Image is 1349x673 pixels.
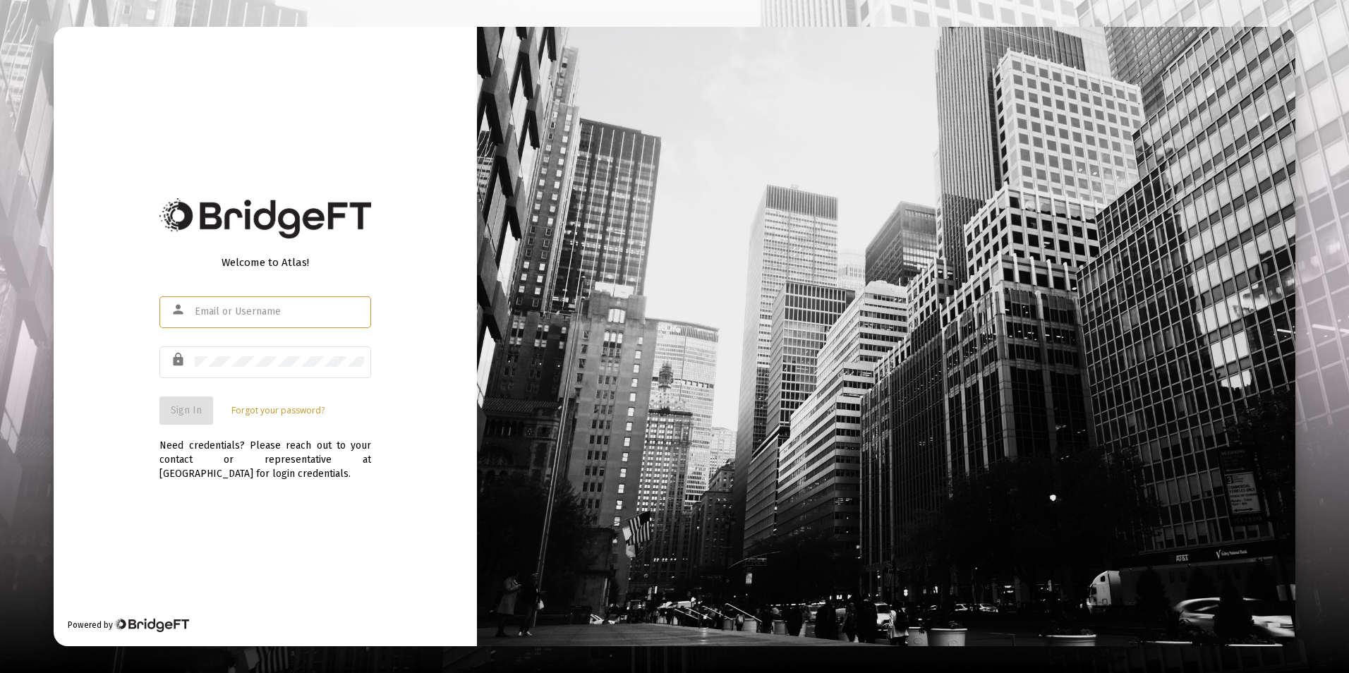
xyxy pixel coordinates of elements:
[159,396,213,425] button: Sign In
[159,198,371,238] img: Bridge Financial Technology Logo
[171,301,188,318] mat-icon: person
[231,404,325,418] a: Forgot your password?
[114,618,188,632] img: Bridge Financial Technology Logo
[195,306,364,317] input: Email or Username
[159,255,371,269] div: Welcome to Atlas!
[171,404,202,416] span: Sign In
[171,351,188,368] mat-icon: lock
[159,425,371,481] div: Need credentials? Please reach out to your contact or representative at [GEOGRAPHIC_DATA] for log...
[68,618,188,632] div: Powered by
